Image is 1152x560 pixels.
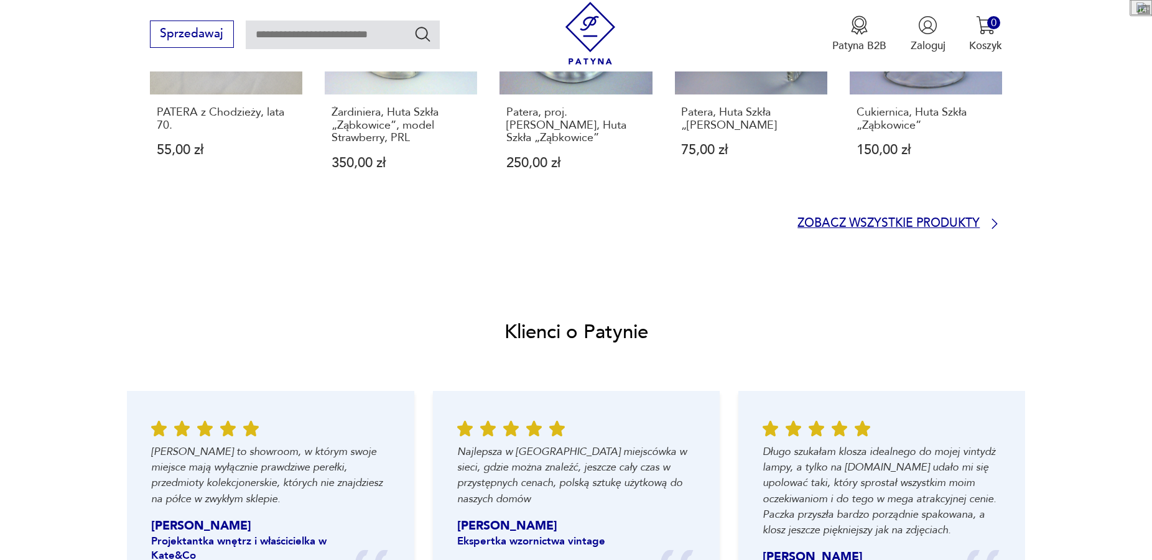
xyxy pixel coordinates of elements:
[332,106,471,144] p: Żardiniera, Huta Szkła „Ząbkowice”, model Strawberry, PRL
[503,421,518,436] img: Ikona gwiazdy
[457,534,636,548] p: Ekspertka wzornictwa vintage
[1138,5,1150,14] div: 14°
[549,421,564,436] img: Ikona gwiazdy
[414,25,432,43] button: Szukaj
[243,421,259,436] img: Ikona gwiazdy
[797,216,1002,231] a: Zobacz wszystkie produkty
[832,39,886,53] p: Patyna B2B
[506,106,646,144] p: Patera, proj. [PERSON_NAME], Huta Szkła „Ząbkowice”
[197,421,213,436] img: Ikona gwiazdy
[504,319,648,345] h2: Klienci o Patynie
[150,30,234,40] a: Sprzedawaj
[457,518,636,534] p: [PERSON_NAME]
[918,16,937,35] img: Ikonka użytkownika
[457,421,472,436] img: Ikona gwiazdy
[480,421,495,436] img: Ikona gwiazdy
[763,444,1001,538] p: Długo szukałam klosza idealnego do mojej vintydż lampy, a tylko na [DOMAIN_NAME] udało mi się upo...
[911,39,945,53] p: Zaloguj
[969,16,1002,53] button: 0Koszyk
[857,144,996,157] p: 150,00 zł
[832,16,886,53] a: Ikona medaluPatyna B2B
[559,2,622,65] img: Patyna - sklep z meblami i dekoracjami vintage
[151,444,390,507] p: [PERSON_NAME] to showroom, w którym swoje miejsce mają wyłącznie prawdziwe perełki, przedmioty ko...
[526,421,541,436] img: Ikona gwiazdy
[786,421,801,436] img: Ikona gwiazdy
[151,518,330,534] p: [PERSON_NAME]
[855,421,870,436] img: Ikona gwiazdy
[681,144,820,157] p: 75,00 zł
[976,16,995,35] img: Ikona koszyka
[457,444,695,507] p: Najlepsza w [GEOGRAPHIC_DATA] miejscówka w sieci, gdzie można znaleźć, jeszcze cały czas w przyst...
[809,421,824,436] img: Ikona gwiazdy
[151,421,167,436] img: Ikona gwiazdy
[157,144,296,157] p: 55,00 zł
[850,16,869,35] img: Ikona medalu
[857,106,996,132] p: Cukiernica, Huta Szkła „Ząbkowice”
[969,39,1002,53] p: Koszyk
[832,16,886,53] button: Patyna B2B
[911,16,945,53] button: Zaloguj
[220,421,236,436] img: Ikona gwiazdy
[332,157,471,170] p: 350,00 zł
[506,157,646,170] p: 250,00 zł
[763,421,778,436] img: Ikona gwiazdy
[1133,1,1150,14] img: 33.png
[832,421,847,436] img: Ikona gwiazdy
[150,21,234,48] button: Sprzedawaj
[157,106,296,132] p: PATERA z Chodzieży, lata 70.
[681,106,820,132] p: Patera, Huta Szkła „[PERSON_NAME]
[987,16,1000,29] div: 0
[797,219,980,229] p: Zobacz wszystkie produkty
[174,421,190,436] img: Ikona gwiazdy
